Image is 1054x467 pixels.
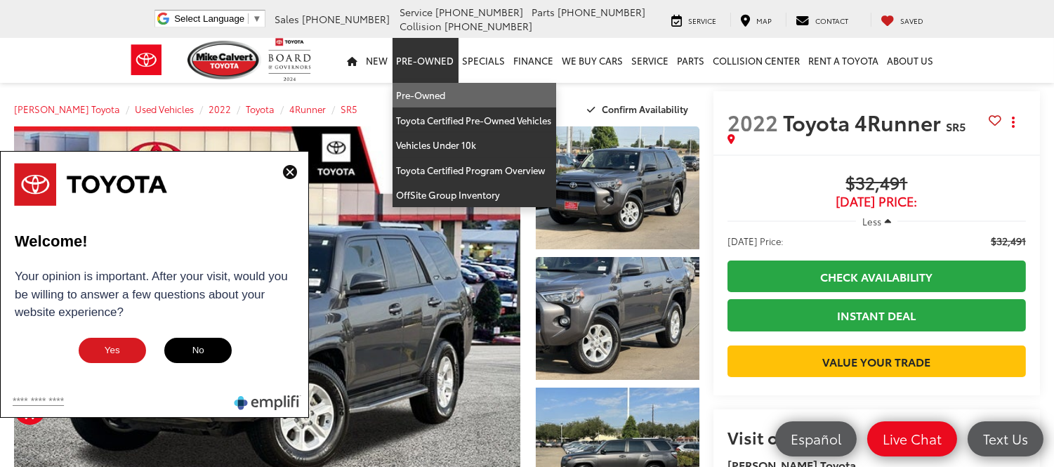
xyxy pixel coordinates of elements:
a: Pre-Owned [393,38,459,83]
span: Service [400,5,433,19]
a: Home [343,38,362,83]
a: Rent a Toyota [805,38,883,83]
span: [DATE] Price: [727,234,784,248]
span: [PHONE_NUMBER] [303,12,390,26]
button: Confirm Availability [580,97,700,121]
a: Specials [459,38,510,83]
a: Expand Photo 1 [536,126,699,249]
span: Toyota 4Runner [783,107,946,137]
span: Confirm Availability [602,103,688,115]
a: Service [628,38,673,83]
span: Map [757,15,772,26]
a: Map [730,13,783,27]
a: Español [775,421,857,456]
span: Less [863,215,882,228]
span: Live Chat [876,430,949,447]
a: WE BUY CARS [558,38,628,83]
span: 2022 [727,107,778,137]
span: dropdown dots [1012,117,1015,128]
span: Select Language [174,13,244,24]
a: 4Runner [289,103,326,115]
a: Expand Photo 2 [536,257,699,380]
h2: Visit our Store [727,428,1026,446]
span: Contact [816,15,849,26]
a: Vehicles Under 10k [393,133,556,158]
a: New [362,38,393,83]
a: Collision Center [709,38,805,83]
span: ▼ [252,13,261,24]
span: $32,491 [991,234,1026,248]
a: My Saved Vehicles [871,13,935,27]
button: Less [856,209,898,234]
span: [DATE] Price: [727,195,1026,209]
span: [PHONE_NUMBER] [436,5,524,19]
a: Live Chat [867,421,957,456]
span: SR5 [946,118,966,134]
a: Parts [673,38,709,83]
span: Sales [275,12,300,26]
span: $32,491 [727,173,1026,195]
a: Used Vehicles [135,103,194,115]
a: Service [661,13,727,27]
a: Toyota Certified Pre-Owned Vehicles [393,108,556,133]
a: About Us [883,38,938,83]
a: OffSite Group Inventory [393,183,556,207]
a: Toyota Certified Program Overview [393,158,556,183]
a: Select Language​ [174,13,261,24]
span: Español [784,430,848,447]
span: [PHONE_NUMBER] [558,5,646,19]
a: [PERSON_NAME] Toyota [14,103,120,115]
a: Text Us [968,421,1043,456]
a: Contact [786,13,859,27]
a: SR5 [341,103,357,115]
a: Check Availability [727,261,1026,292]
a: Finance [510,38,558,83]
a: Toyota [246,103,275,115]
span: [PHONE_NUMBER] [445,19,533,33]
a: Instant Deal [727,299,1026,331]
span: ​ [248,13,249,24]
span: Collision [400,19,442,33]
a: 2022 [209,103,231,115]
span: Saved [901,15,924,26]
button: Actions [1001,110,1026,134]
a: Pre-Owned [393,83,556,108]
span: Service [689,15,717,26]
span: Parts [532,5,555,19]
img: Mike Calvert Toyota [187,41,262,79]
img: 2022 Toyota 4Runner SR5 [534,125,701,251]
img: Toyota [120,37,173,83]
span: Text Us [976,430,1035,447]
img: 2022 Toyota 4Runner SR5 [534,256,701,381]
a: Value Your Trade [727,346,1026,377]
